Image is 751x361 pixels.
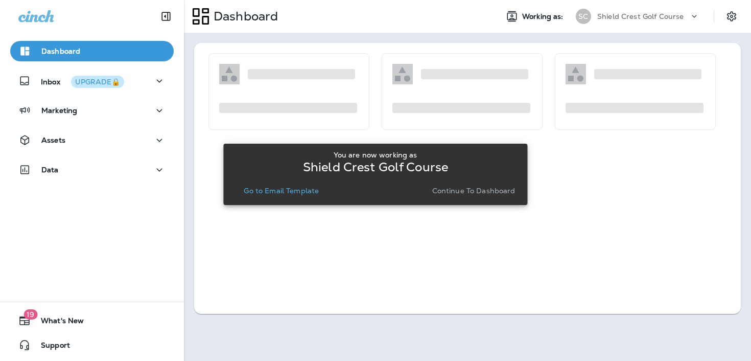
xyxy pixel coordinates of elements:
[10,335,174,355] button: Support
[244,187,319,195] p: Go to Email Template
[75,78,120,85] div: UPGRADE🔒
[334,151,417,159] p: You are now working as
[432,187,515,195] p: Continue to Dashboard
[10,160,174,180] button: Data
[209,9,278,24] p: Dashboard
[31,341,70,353] span: Support
[576,9,591,24] div: SC
[41,47,80,55] p: Dashboard
[10,100,174,121] button: Marketing
[10,310,174,331] button: 19What's New
[597,12,684,20] p: Shield Crest Golf Course
[428,184,520,198] button: Continue to Dashboard
[41,106,77,115] p: Marketing
[71,76,124,88] button: UPGRADE🔒
[522,12,566,21] span: Working as:
[24,309,37,320] span: 19
[10,130,174,150] button: Assets
[41,166,59,174] p: Data
[31,317,84,329] span: What's New
[722,7,741,26] button: Settings
[240,184,323,198] button: Go to Email Template
[41,76,124,86] p: Inbox
[10,41,174,61] button: Dashboard
[152,6,180,27] button: Collapse Sidebar
[41,136,65,144] p: Assets
[10,71,174,91] button: InboxUPGRADE🔒
[303,163,448,171] p: Shield Crest Golf Course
